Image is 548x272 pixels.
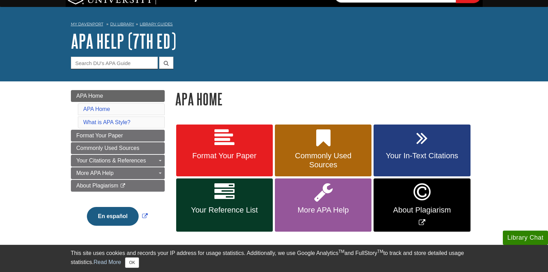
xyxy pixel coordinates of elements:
[176,178,273,232] a: Your Reference List
[379,206,465,215] span: About Plagiarism
[71,21,103,27] a: My Davenport
[374,125,470,177] a: Your In-Text Citations
[71,167,165,179] a: More APA Help
[125,257,139,268] button: Close
[87,207,139,226] button: En español
[120,184,126,188] i: This link opens in a new window
[71,30,176,52] a: APA Help (7th Ed)
[280,151,366,169] span: Commonly Used Sources
[275,178,371,232] a: More APA Help
[71,249,477,268] div: This site uses cookies and records your IP address for usage statistics. Additionally, we use Goo...
[140,22,173,26] a: Library Guides
[76,170,114,176] span: More APA Help
[379,151,465,160] span: Your In-Text Citations
[503,231,548,245] button: Library Chat
[176,125,273,177] a: Format Your Paper
[377,249,383,254] sup: TM
[71,180,165,192] a: About Plagiarism
[374,178,470,232] a: Link opens in new window
[71,90,165,238] div: Guide Page Menu
[83,106,110,112] a: APA Home
[181,151,268,160] span: Format Your Paper
[76,158,146,163] span: Your Citations & References
[71,155,165,167] a: Your Citations & References
[93,259,121,265] a: Read More
[71,57,158,69] input: Search DU's APA Guide
[71,19,477,31] nav: breadcrumb
[76,183,118,189] span: About Plagiarism
[275,125,371,177] a: Commonly Used Sources
[175,90,477,108] h1: APA Home
[85,213,149,219] a: Link opens in new window
[71,90,165,102] a: APA Home
[110,22,134,26] a: DU Library
[280,206,366,215] span: More APA Help
[71,130,165,142] a: Format Your Paper
[76,133,123,138] span: Format Your Paper
[181,206,268,215] span: Your Reference List
[338,249,344,254] sup: TM
[76,145,139,151] span: Commonly Used Sources
[71,142,165,154] a: Commonly Used Sources
[83,119,131,125] a: What is APA Style?
[76,93,103,99] span: APA Home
